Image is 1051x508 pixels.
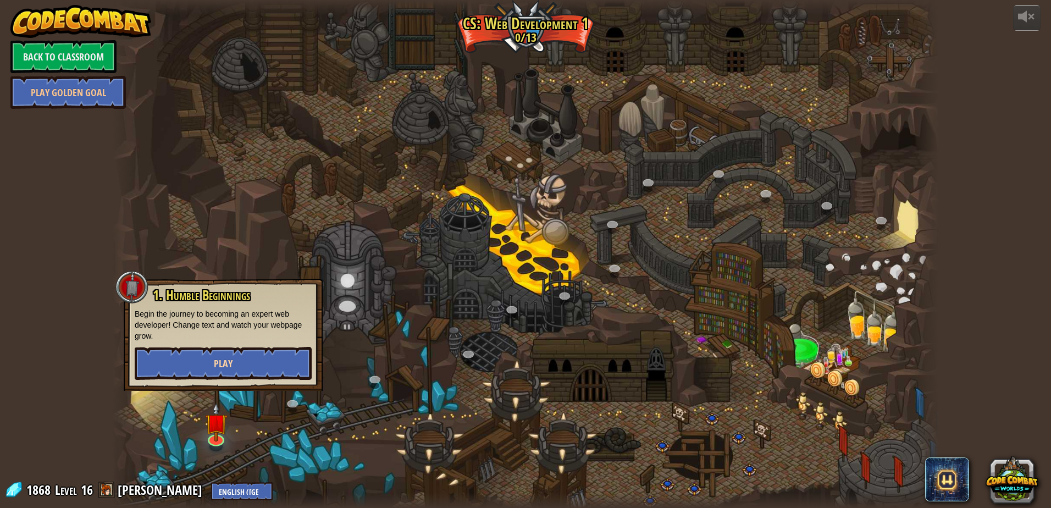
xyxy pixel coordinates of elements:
[10,5,151,38] img: CodeCombat - Learn how to code by playing a game
[26,481,54,499] span: 1868
[10,76,126,109] a: Play Golden Goal
[10,40,117,73] a: Back to Classroom
[135,308,312,341] p: Begin the journey to becoming an expert web developer! Change text and watch your webpage grow.
[118,481,206,499] a: [PERSON_NAME]
[81,481,93,499] span: 16
[1013,5,1041,31] button: Adjust volume
[205,403,228,441] img: level-banner-unstarted.png
[135,347,312,380] button: Play
[214,357,233,371] span: Play
[153,286,250,305] span: 1. Humble Beginnings
[55,481,77,499] span: Level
